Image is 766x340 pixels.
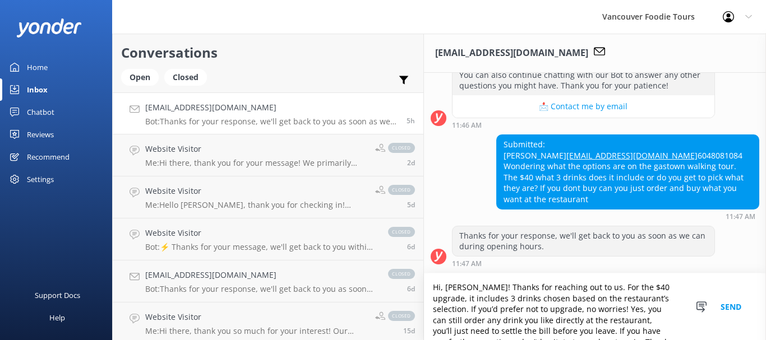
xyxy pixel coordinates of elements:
h4: Website Visitor [145,185,367,197]
button: Send [710,273,752,340]
a: Closed [164,71,213,83]
div: 11:47am 15-Aug-2025 (UTC -07:00) America/Tijuana [452,259,715,267]
p: Me: Hello [PERSON_NAME], thank you for checking in! We're pleased to confirm your booking for the... [145,200,367,210]
span: closed [388,227,415,237]
a: [EMAIL_ADDRESS][DOMAIN_NAME]Bot:Thanks for your response, we'll get back to you as soon as we can... [113,260,423,302]
p: Me: Hi there, thank you so much for your interest! Our tours are conducted in English, and unfort... [145,326,367,336]
a: Website VisitorMe:Hi there, thank you for your message! We primarily conduct our tours in English... [113,134,423,176]
p: Bot: Thanks for your response, we'll get back to you as soon as we can during opening hours. [145,117,398,127]
strong: 11:47 AM [726,213,755,220]
div: Help [49,306,65,329]
h3: [EMAIL_ADDRESS][DOMAIN_NAME] [435,46,588,60]
span: 01:47pm 31-Jul-2025 (UTC -07:00) America/Tijuana [403,326,415,336]
span: 12:01pm 13-Aug-2025 (UTC -07:00) America/Tijuana [407,158,415,167]
span: closed [388,269,415,279]
p: Me: Hi there, thank you for your message! We primarily conduct our tours in English, but we can a... [145,158,367,168]
strong: 11:46 AM [452,122,482,129]
textarea: Hi, [PERSON_NAME]! Thanks for reaching out to us. For the $40 upgrade, it includes 3 drinks chose... [424,273,766,340]
div: Thanks for your response, we'll get back to you as soon as we can during opening hours. [453,226,714,256]
h4: Website Visitor [145,143,367,155]
span: 12:20pm 09-Aug-2025 (UTC -07:00) America/Tijuana [407,242,415,251]
div: Recommend [27,146,70,168]
a: Website VisitorMe:Hello [PERSON_NAME], thank you for checking in! We're pleased to confirm your b... [113,176,423,218]
p: Bot: Thanks for your response, we'll get back to you as soon as we can during opening hours. [145,284,377,294]
img: yonder-white-logo.png [17,18,81,37]
a: Website VisitorBot:⚡ Thanks for your message, we'll get back to you within 24 hours. You can leav... [113,218,423,260]
a: [EMAIL_ADDRESS][DOMAIN_NAME] [566,150,698,161]
span: 05:46pm 08-Aug-2025 (UTC -07:00) America/Tijuana [407,284,415,294]
div: Closed [164,69,207,86]
div: Settings [27,168,54,190]
div: 11:46am 15-Aug-2025 (UTC -07:00) America/Tijuana [452,121,715,129]
span: 04:31pm 10-Aug-2025 (UTC -07:00) America/Tijuana [407,200,415,209]
div: 11:47am 15-Aug-2025 (UTC -07:00) America/Tijuana [496,212,759,220]
h4: Website Visitor [145,311,367,323]
div: Open [121,69,159,86]
a: [EMAIL_ADDRESS][DOMAIN_NAME]Bot:Thanks for your response, we'll get back to you as soon as we can... [113,92,423,134]
div: Chatbot [27,101,54,123]
div: Inbox [27,78,48,101]
span: closed [388,143,415,153]
div: Reviews [27,123,54,146]
h4: [EMAIL_ADDRESS][DOMAIN_NAME] [145,269,377,281]
div: Support Docs [35,284,80,306]
span: 11:47am 15-Aug-2025 (UTC -07:00) America/Tijuana [407,116,415,125]
h2: Conversations [121,42,415,63]
h4: Website Visitor [145,227,377,239]
button: 📩 Contact me by email [453,95,714,118]
p: Bot: ⚡ Thanks for your message, we'll get back to you within 24 hours. You can leave your contact... [145,242,377,252]
div: Submitted: [PERSON_NAME] 6048081084 Wondering what the options are on the gastown walking tour. T... [497,135,759,209]
div: Home [27,56,48,78]
h4: [EMAIL_ADDRESS][DOMAIN_NAME] [145,101,398,114]
span: closed [388,311,415,321]
a: Open [121,71,164,83]
strong: 11:47 AM [452,260,482,267]
span: closed [388,185,415,195]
